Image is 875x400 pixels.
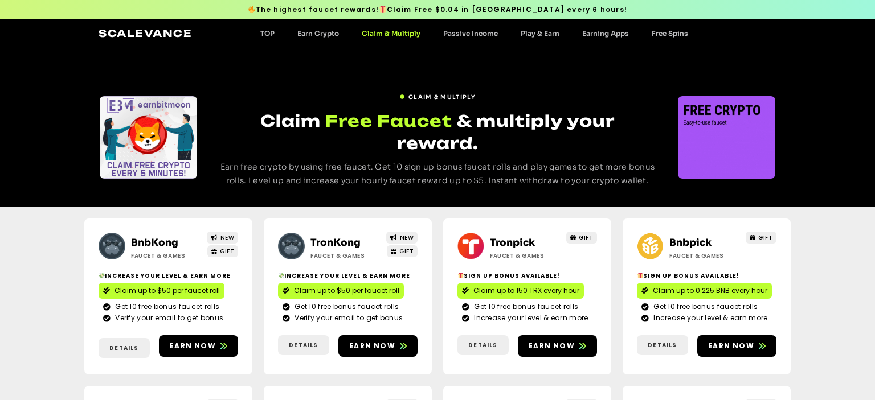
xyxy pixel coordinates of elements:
[220,233,235,242] span: NEW
[640,29,700,38] a: Free Spins
[338,335,418,357] a: Earn now
[457,335,509,355] a: Details
[471,302,578,312] span: Get 10 free bonus faucet rolls
[432,29,509,38] a: Passive Income
[637,283,772,299] a: Claim up to 0.225 BNB every hour
[473,286,579,296] span: Claim up to 150 TRX every hour
[260,111,321,131] span: Claim
[220,247,234,255] span: GIFT
[457,271,597,280] h2: Sign Up Bonus Available!
[279,273,284,278] img: 💸
[648,341,677,349] span: Details
[637,335,688,355] a: Details
[669,237,712,249] a: Bnbpick
[566,232,598,244] a: GIFT
[758,233,772,242] span: GIFT
[278,335,329,355] a: Details
[490,237,535,249] a: Tronpick
[399,247,414,255] span: GIFT
[249,29,700,38] nav: Menu
[399,88,476,101] a: Claim & Multiply
[458,273,464,278] img: 🎁
[99,273,105,278] img: 💸
[325,110,452,132] span: Free Faucet
[490,251,561,260] h2: Faucet & Games
[379,6,386,13] img: 🎁
[571,29,640,38] a: Earning Apps
[292,302,399,312] span: Get 10 free bonus faucet rolls
[529,341,575,351] span: Earn now
[457,283,584,299] a: Claim up to 150 TRX every hour
[207,232,238,244] a: NEW
[678,96,775,179] div: Slides
[400,233,414,242] span: NEW
[310,251,382,260] h2: Faucet & Games
[350,29,432,38] a: Claim & Multiply
[248,6,255,13] img: 🔥
[100,96,197,179] div: Slides
[746,232,777,244] a: GIFT
[387,245,418,257] a: GIFT
[518,335,597,357] a: Earn now
[651,302,758,312] span: Get 10 free bonus faucet rolls
[697,335,776,357] a: Earn now
[386,232,418,244] a: NEW
[249,29,286,38] a: TOP
[637,271,776,280] h2: Sign Up Bonus Available!
[651,313,767,323] span: Increase your level & earn more
[278,271,418,280] h2: Increase your level & earn more
[292,313,403,323] span: Verify your email to get bonus
[112,302,219,312] span: Get 10 free bonus faucet rolls
[207,245,239,257] a: GIFT
[708,341,754,351] span: Earn now
[509,29,571,38] a: Play & Earn
[349,341,395,351] span: Earn now
[115,286,220,296] span: Claim up to $50 per faucet roll
[310,237,361,249] a: TronKong
[159,335,238,357] a: Earn now
[286,29,350,38] a: Earn Crypto
[131,237,178,249] a: BnbKong
[408,93,476,101] span: Claim & Multiply
[99,271,238,280] h2: Increase your level & earn more
[170,341,216,351] span: Earn now
[109,344,138,352] span: Details
[278,283,404,299] a: Claim up to $50 per faucet roll
[219,160,657,188] p: Earn free crypto by using free faucet. Get 10 sign up bonus faucet rolls and play games to get mo...
[397,111,615,153] span: & multiply your reward.
[579,233,593,242] span: GIFT
[471,313,588,323] span: Increase your level & earn more
[653,286,767,296] span: Claim up to 0.225 BNB every hour
[99,338,150,358] a: Details
[99,27,192,39] a: Scalevance
[294,286,399,296] span: Claim up to $50 per faucet roll
[112,313,223,323] span: Verify your email to get bonus
[289,341,318,349] span: Details
[131,251,202,260] h2: Faucet & Games
[248,5,627,15] span: The highest faucet rewards! Claim Free $0.04 in [GEOGRAPHIC_DATA] every 6 hours!
[637,273,643,278] img: 🎁
[669,251,741,260] h2: Faucet & Games
[468,341,497,349] span: Details
[99,283,224,299] a: Claim up to $50 per faucet roll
